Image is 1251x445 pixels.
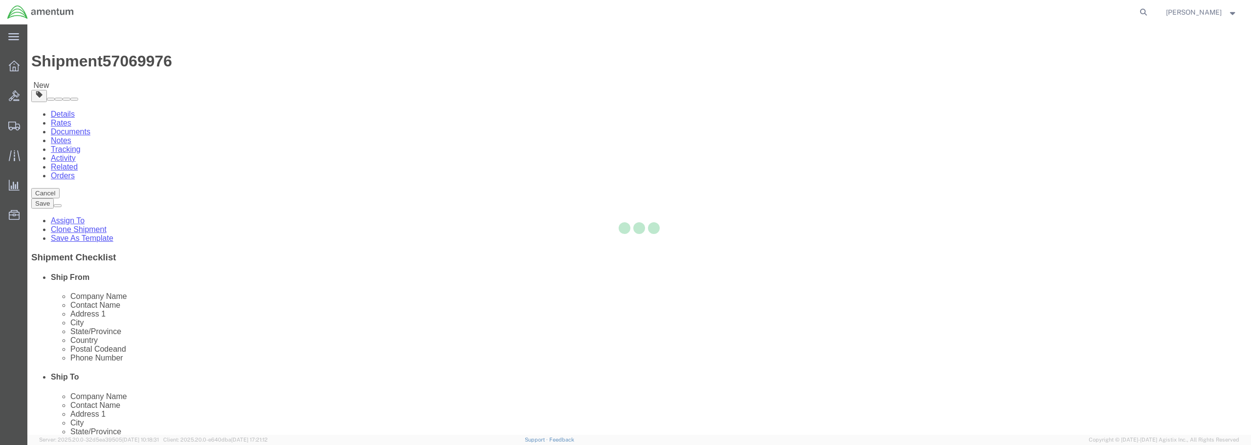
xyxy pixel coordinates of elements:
span: Server: 2025.20.0-32d5ea39505 [39,437,159,443]
span: [DATE] 10:18:31 [122,437,159,443]
img: logo [7,5,74,20]
button: [PERSON_NAME] [1165,6,1238,18]
span: [DATE] 17:21:12 [231,437,268,443]
a: Feedback [549,437,574,443]
span: Copyright © [DATE]-[DATE] Agistix Inc., All Rights Reserved [1089,436,1239,444]
a: Support [525,437,549,443]
span: Derrick Gory [1166,7,1222,18]
span: Client: 2025.20.0-e640dba [163,437,268,443]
